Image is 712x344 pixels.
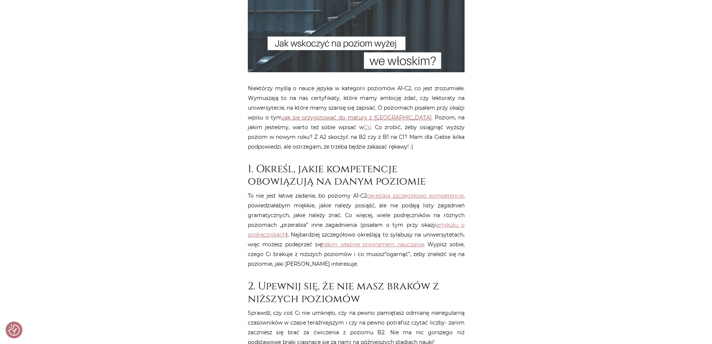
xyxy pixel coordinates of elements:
[248,163,465,188] h2: 1. Określ, jakie kompetencje obowiązują na danym poziomie
[248,83,465,152] p: Niektórzy myślą o nauce języka w kategorii poziomów A1-C2, co jest zrozumiałe. Wymuszają to na na...
[283,114,431,121] a: jak się przygotować do matury z [GEOGRAPHIC_DATA]
[248,280,465,305] h2: 2. Upewnij się, że nie masz braków z niższych poziomów
[248,191,465,269] p: To nie jest łatwe zadanie, bo poziomy A1-C2 , powiedziałabym miękkie, jakie należy posiąść, ale n...
[364,124,371,131] a: CV
[322,241,424,248] a: takim właśnie programem nauczania
[9,325,20,336] img: Revisit consent button
[367,192,463,199] a: określają szczegółowo kompetencje
[248,222,465,238] a: artykułu o podręcznikach
[9,325,20,336] button: Preferencje co do zgód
